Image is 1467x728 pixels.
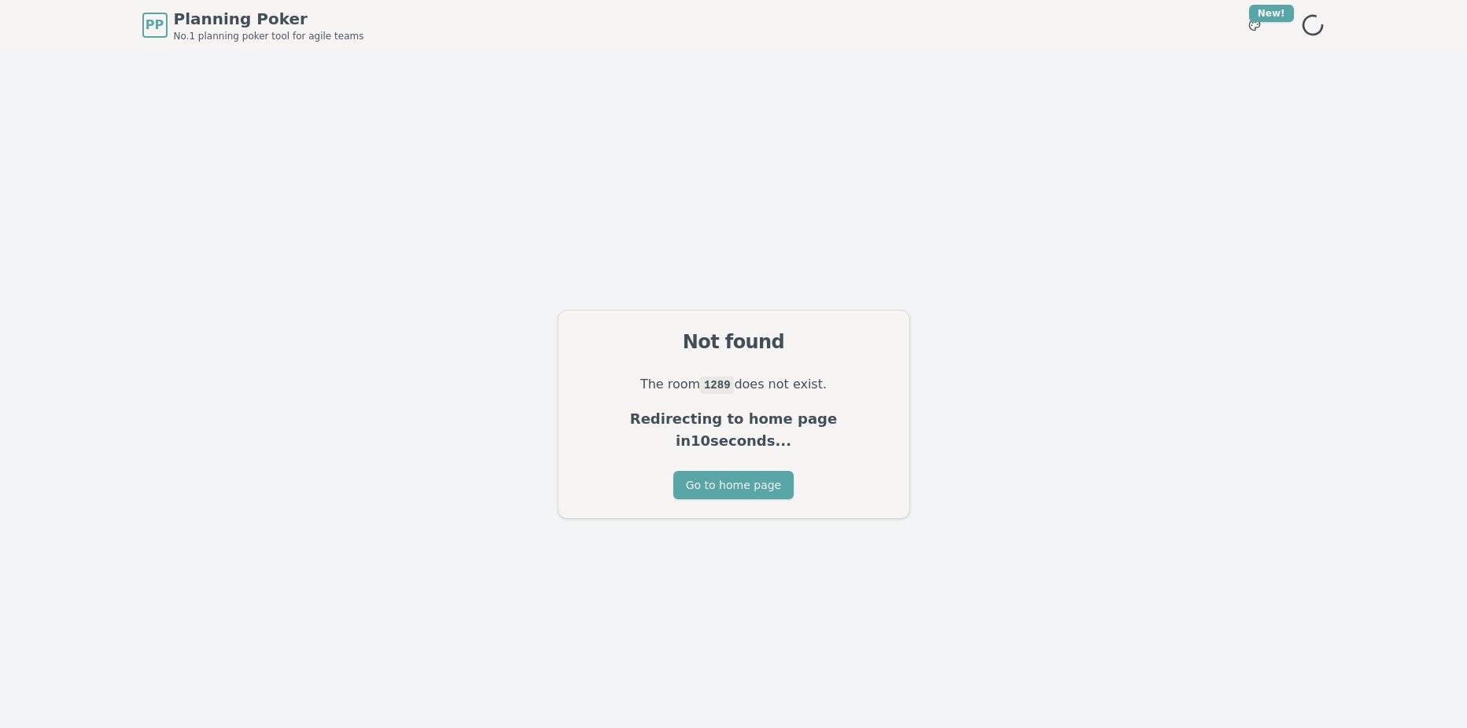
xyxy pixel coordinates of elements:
[673,471,794,499] button: Go to home page
[142,8,364,42] a: PPPlanning PokerNo.1 planning poker tool for agile teams
[174,30,364,42] span: No.1 planning poker tool for agile teams
[700,377,734,394] code: 1289
[1240,11,1269,39] button: New!
[577,373,890,395] p: The room does not exist.
[577,329,890,355] div: Not found
[577,408,890,452] p: Redirecting to home page in 10 seconds...
[174,8,364,30] span: Planning Poker
[1249,5,1294,22] div: New!
[146,16,164,35] span: PP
